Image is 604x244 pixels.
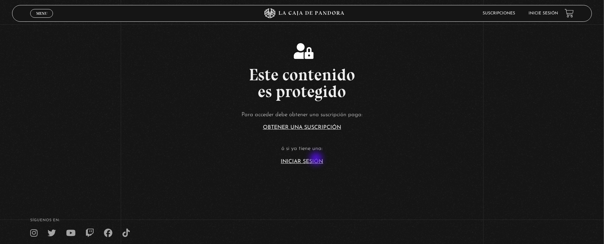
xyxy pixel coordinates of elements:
[34,17,50,21] span: Cerrar
[30,219,574,222] h4: SÍguenos en:
[529,11,558,15] a: Inicie sesión
[565,9,574,18] a: View your shopping cart
[483,11,515,15] a: Suscripciones
[281,159,323,164] a: Iniciar Sesión
[263,125,341,130] a: Obtener una suscripción
[36,11,47,15] span: Menu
